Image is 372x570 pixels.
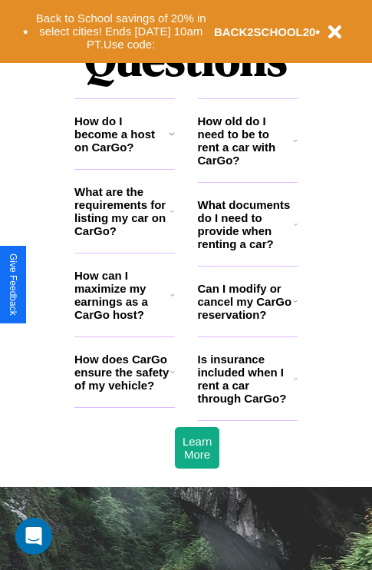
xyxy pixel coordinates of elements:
h3: How can I maximize my earnings as a CarGo host? [74,269,170,321]
h3: Can I modify or cancel my CarGo reservation? [198,282,293,321]
b: BACK2SCHOOL20 [214,25,316,38]
div: Open Intercom Messenger [15,518,52,555]
h3: How old do I need to be to rent a car with CarGo? [198,114,294,167]
h3: Is insurance included when I rent a car through CarGo? [198,353,294,405]
h3: What are the requirements for listing my car on CarGo? [74,185,170,237]
button: Back to School savings of 20% in select cities! Ends [DATE] 10am PT.Use code: [28,8,214,55]
h3: How does CarGo ensure the safety of my vehicle? [74,353,170,392]
h3: How do I become a host on CarGo? [74,114,169,154]
h3: What documents do I need to provide when renting a car? [198,198,295,250]
div: Give Feedback [8,254,18,316]
button: Learn More [175,427,219,469]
